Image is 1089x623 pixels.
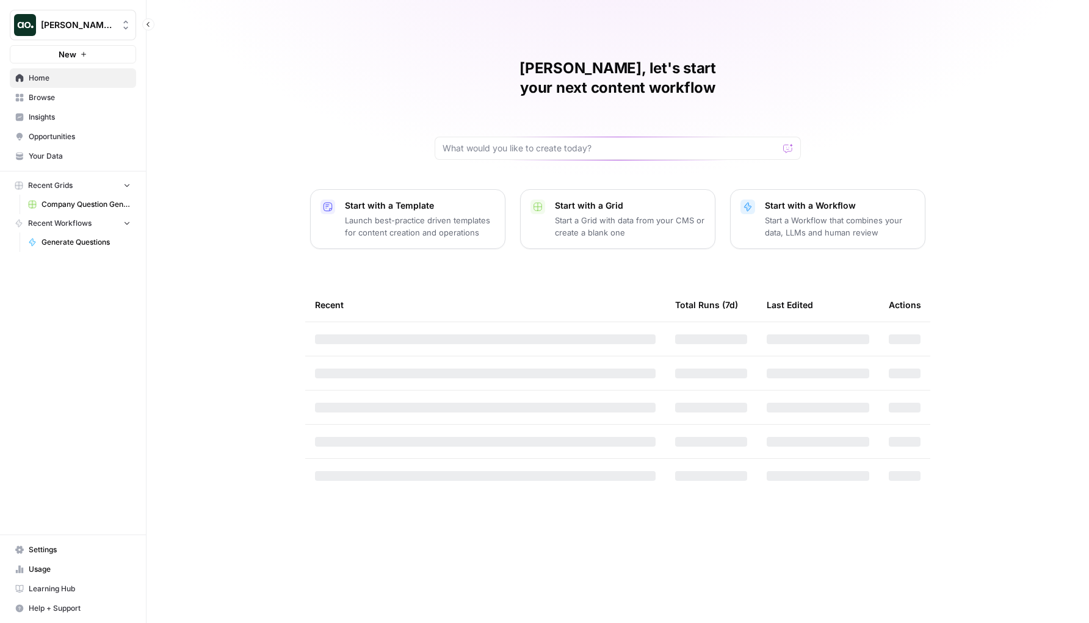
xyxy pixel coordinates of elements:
[28,218,92,229] span: Recent Workflows
[10,176,136,195] button: Recent Grids
[315,288,656,322] div: Recent
[555,200,705,212] p: Start with a Grid
[29,112,131,123] span: Insights
[28,180,73,191] span: Recent Grids
[59,48,76,60] span: New
[10,10,136,40] button: Workspace: Dillon Test
[10,68,136,88] a: Home
[42,199,131,210] span: Company Question Generation
[23,232,136,252] a: Generate Questions
[29,131,131,142] span: Opportunities
[14,14,36,36] img: Dillon Test Logo
[29,583,131,594] span: Learning Hub
[310,189,505,249] button: Start with a TemplateLaunch best-practice driven templates for content creation and operations
[675,288,738,322] div: Total Runs (7d)
[10,579,136,599] a: Learning Hub
[42,237,131,248] span: Generate Questions
[29,603,131,614] span: Help + Support
[29,151,131,162] span: Your Data
[41,19,115,31] span: [PERSON_NAME] Test
[767,288,813,322] div: Last Edited
[10,146,136,166] a: Your Data
[10,214,136,232] button: Recent Workflows
[10,540,136,560] a: Settings
[555,214,705,239] p: Start a Grid with data from your CMS or create a blank one
[520,189,715,249] button: Start with a GridStart a Grid with data from your CMS or create a blank one
[10,127,136,146] a: Opportunities
[10,560,136,579] a: Usage
[443,142,778,154] input: What would you like to create today?
[10,599,136,618] button: Help + Support
[730,189,925,249] button: Start with a WorkflowStart a Workflow that combines your data, LLMs and human review
[435,59,801,98] h1: [PERSON_NAME], let's start your next content workflow
[29,92,131,103] span: Browse
[10,107,136,127] a: Insights
[29,564,131,575] span: Usage
[345,214,495,239] p: Launch best-practice driven templates for content creation and operations
[10,45,136,63] button: New
[345,200,495,212] p: Start with a Template
[765,214,915,239] p: Start a Workflow that combines your data, LLMs and human review
[765,200,915,212] p: Start with a Workflow
[23,195,136,214] a: Company Question Generation
[29,73,131,84] span: Home
[10,88,136,107] a: Browse
[889,288,921,322] div: Actions
[29,544,131,555] span: Settings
